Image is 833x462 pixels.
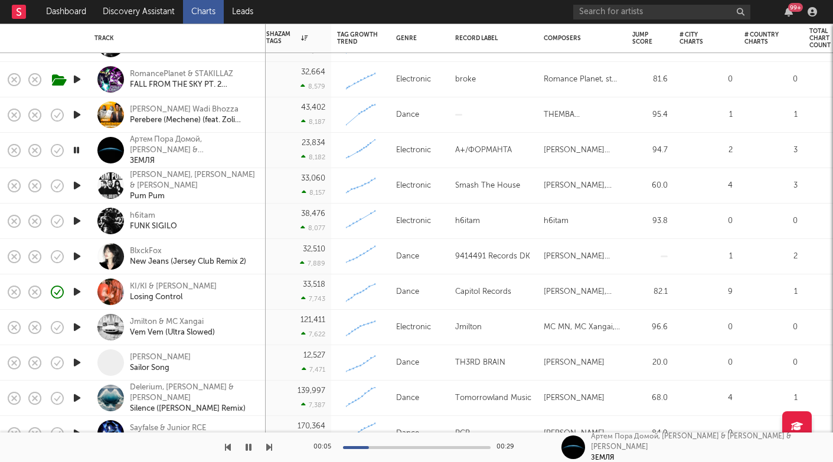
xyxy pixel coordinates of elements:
div: 9414491 Records DK [455,250,530,264]
div: [PERSON_NAME], [PERSON_NAME], [PERSON_NAME], [PERSON_NAME], [PERSON_NAME], [PERSON_NAME] [PERSON_... [544,179,620,193]
div: 4 [680,179,733,193]
div: 00:29 [496,440,520,454]
div: 7,622 [301,330,325,338]
div: Composers [544,35,615,42]
div: Electronic [396,320,431,335]
div: [PERSON_NAME] [544,356,605,370]
div: Dance [396,427,419,441]
div: 7,387 [301,401,325,409]
div: Delerium, [PERSON_NAME] & [PERSON_NAME] [130,382,257,404]
div: # Country Charts [744,31,780,45]
div: Tag Growth Trend [337,31,378,45]
div: Capitol Records [455,285,511,299]
div: Vem Vem (Ultra Slowed) [130,327,215,338]
div: Dance [396,108,419,122]
div: Dance [396,285,419,299]
div: А+/ФОРМАНТА [455,143,512,158]
div: Tomorrowland Music [455,391,531,405]
div: 95.4 [632,108,668,122]
div: [PERSON_NAME] Wadi Bhozza [130,104,257,115]
input: Search for artists [573,5,750,19]
div: New Jeans (Jersey Club Remix 2) [130,257,246,267]
div: MC MN, MC Xangai, Jmilton [544,320,620,335]
div: 0 [680,356,733,370]
div: Sailor Song [130,363,191,373]
div: 0 [680,320,733,335]
div: KI/KI & [PERSON_NAME] [130,281,217,292]
div: 82.1 [632,285,668,299]
div: 8,182 [301,153,325,161]
a: Delerium, [PERSON_NAME] & [PERSON_NAME]Silence ([PERSON_NAME] Remix) [130,382,257,414]
div: 7,889 [300,260,325,267]
div: FUNK SIGILO [130,221,177,232]
div: ЗЕМЛЯ [130,156,257,166]
div: Romance Planet, sta killaz [544,73,620,87]
div: Jmilton & MC Xangai [130,317,215,327]
div: 81.6 [632,73,668,87]
div: 68.0 [632,391,668,405]
div: 7,471 [302,366,325,373]
div: 38,476 [301,210,325,218]
div: Pum Pum [130,191,257,202]
div: 0 [680,214,733,228]
div: 94.7 [632,143,668,158]
div: 1 [744,285,798,299]
div: broke [455,73,476,87]
div: 1 [744,391,798,405]
div: Electronic [396,214,431,228]
div: 2 [680,143,733,158]
div: 3 [744,143,798,158]
div: [PERSON_NAME] [130,352,191,363]
div: 9 [680,285,733,299]
div: 0 [680,427,733,441]
div: 8,579 [300,83,325,90]
div: [PERSON_NAME], [PERSON_NAME] [544,285,620,299]
div: 12,527 [303,352,325,359]
div: FALL FROM THE SKY PT. 2 (SLOWED) [130,80,257,90]
div: Losing Control [130,292,217,303]
div: 20.0 [632,356,668,370]
div: 32,664 [301,68,325,76]
div: [PERSON_NAME] [544,391,605,405]
div: 1 [680,250,733,264]
div: 33,060 [301,175,325,182]
div: TH3RD BRAIN [455,356,505,370]
div: Genre [396,35,437,42]
div: 96.6 [632,320,668,335]
div: [PERSON_NAME] [PERSON_NAME] [PERSON_NAME] [544,427,620,441]
div: Track [94,35,254,42]
div: RomancePlanet & STAKILLAZ [130,69,257,80]
div: 00:05 [313,440,337,454]
div: 121,411 [300,316,325,324]
div: BlxckFox [130,246,246,257]
div: 93.8 [632,214,668,228]
div: Electronic [396,143,431,158]
div: h6itam [544,214,569,228]
div: 4 [680,391,733,405]
div: 0 [744,320,798,335]
div: 170,364 [298,422,325,430]
div: 2 [744,250,798,264]
div: 0 [680,73,733,87]
a: [PERSON_NAME] Wadi BhozzaPerebere (Mechene) (feat. Zoli White Smoke & [PERSON_NAME] The Beat) [130,104,257,126]
div: 1 [744,108,798,122]
div: Record Label [455,35,526,42]
div: 0 [744,356,798,370]
div: 43,402 [301,104,325,112]
div: # City Charts [680,31,715,45]
a: h6itamFUNK SIGILO [130,211,177,232]
div: 8,187 [301,118,325,126]
a: KI/KI & [PERSON_NAME]Losing Control [130,281,217,303]
a: Артем Пора Домой, [PERSON_NAME] & [PERSON_NAME] & [PERSON_NAME]ЗЕМЛЯ [130,135,257,166]
div: Jmilton [455,320,482,335]
div: Dance [396,391,419,405]
div: PCR [455,427,470,441]
div: Electronic [396,179,431,193]
div: 1 [744,427,798,441]
div: Silence ([PERSON_NAME] Remix) [130,404,257,414]
div: 8,157 [302,189,325,196]
div: h6itam [455,214,480,228]
div: 60.0 [632,179,668,193]
div: 99 + [788,3,803,12]
a: Jmilton & MC XangaiVem Vem (Ultra Slowed) [130,317,215,338]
